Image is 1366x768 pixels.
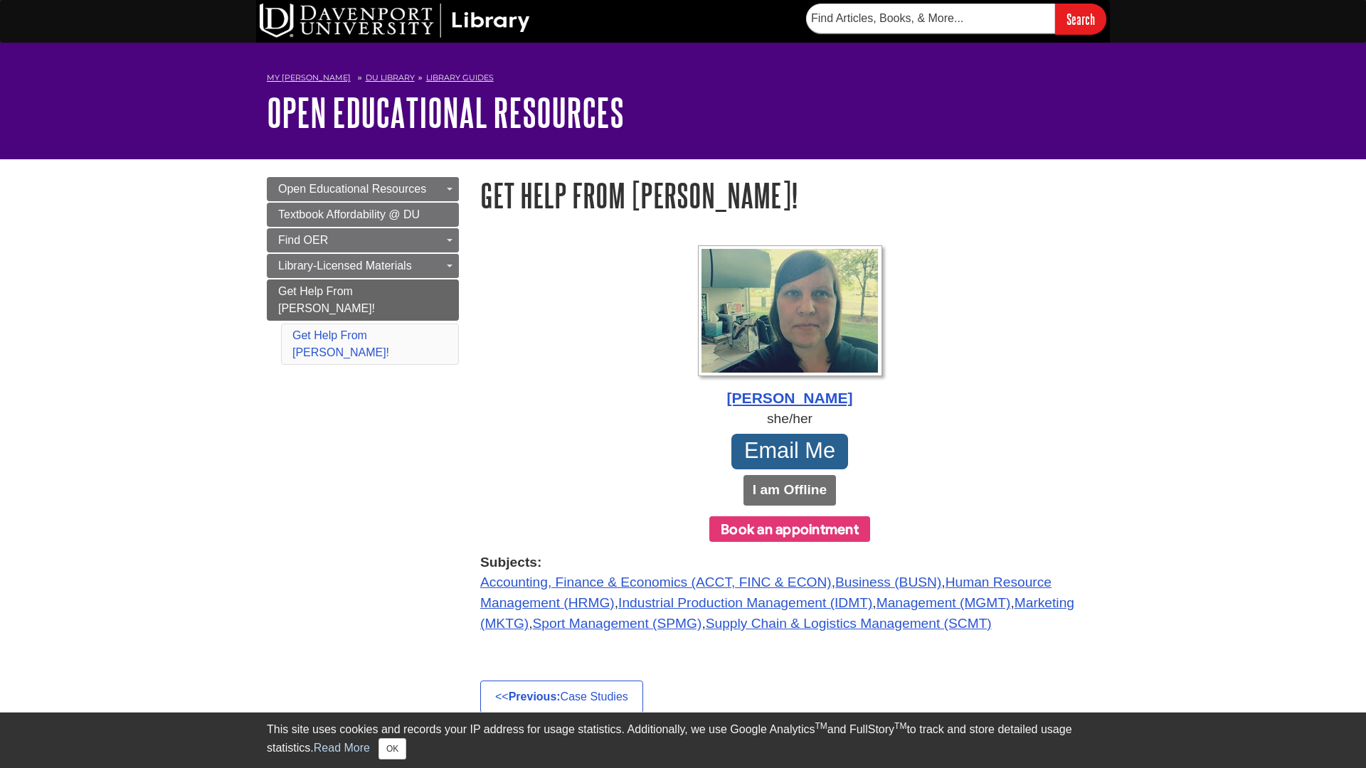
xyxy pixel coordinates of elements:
a: Library Guides [426,73,494,82]
a: Profile Photo [PERSON_NAME] [480,245,1099,410]
a: Get Help From [PERSON_NAME]! [267,279,459,321]
a: Library-Licensed Materials [267,254,459,278]
a: Accounting, Finance & Economics (ACCT, FINC & ECON) [480,575,832,590]
a: Find OER [267,228,459,252]
h1: Get Help From [PERSON_NAME]! [480,177,1099,213]
nav: breadcrumb [267,68,1099,91]
a: Read More [314,742,370,754]
a: Open Educational Resources [267,90,624,134]
a: DU Library [366,73,415,82]
a: Open Educational Resources [267,177,459,201]
a: Sport Management (SPMG) [533,616,702,631]
a: Email Me [731,434,849,469]
form: Searches DU Library's articles, books, and more [806,4,1106,34]
a: Industrial Production Management (IDMT) [618,595,872,610]
span: Find OER [278,234,328,246]
sup: TM [815,721,827,731]
strong: Subjects: [480,553,1099,573]
b: I am Offline [753,482,827,497]
span: Textbook Affordability @ DU [278,208,420,220]
a: Textbook Affordability @ DU [267,203,459,227]
a: Get Help From [PERSON_NAME]! [292,329,389,358]
sup: TM [894,721,906,731]
span: Open Educational Resources [278,183,426,195]
button: Book an appointment [709,516,870,542]
a: Business (BUSN) [835,575,941,590]
div: This site uses cookies and records your IP address for usage statistics. Additionally, we use Goo... [267,721,1099,759]
div: [PERSON_NAME] [480,387,1099,410]
span: Library-Licensed Materials [278,260,412,272]
strong: Previous: [509,690,561,703]
button: Close [378,738,406,759]
a: My [PERSON_NAME] [267,72,351,84]
div: Guide Page Menu [267,177,459,368]
a: Marketing (MKTG) [480,595,1074,631]
a: Supply Chain & Logistics Management (SCMT) [706,616,992,631]
span: Get Help From [PERSON_NAME]! [278,285,375,314]
div: , , , , , , , [480,553,1099,634]
div: she/her [480,409,1099,430]
a: Management (MGMT) [877,595,1011,610]
input: Search [1055,4,1106,34]
a: <<Previous:Case Studies [480,681,643,713]
input: Find Articles, Books, & More... [806,4,1055,33]
img: Profile Photo [698,245,882,376]
button: I am Offline [743,475,836,506]
img: DU Library [260,4,530,38]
